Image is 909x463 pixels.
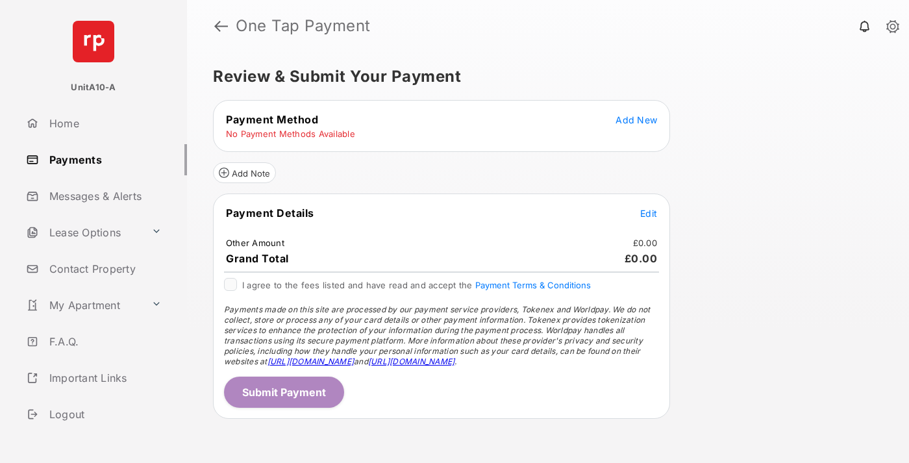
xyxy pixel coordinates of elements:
[21,108,187,139] a: Home
[640,208,657,219] span: Edit
[625,252,658,265] span: £0.00
[226,113,318,126] span: Payment Method
[242,280,591,290] span: I agree to the fees listed and have read and accept the
[21,362,167,394] a: Important Links
[21,290,146,321] a: My Apartment
[71,81,116,94] p: UnitA10-A
[224,377,344,408] button: Submit Payment
[213,162,276,183] button: Add Note
[213,69,873,84] h5: Review & Submit Your Payment
[21,326,187,357] a: F.A.Q.
[21,217,146,248] a: Lease Options
[616,113,657,126] button: Add New
[21,399,187,430] a: Logout
[475,280,591,290] button: I agree to the fees listed and have read and accept the
[225,128,356,140] td: No Payment Methods Available
[73,21,114,62] img: svg+xml;base64,PHN2ZyB4bWxucz0iaHR0cDovL3d3dy53My5vcmcvMjAwMC9zdmciIHdpZHRoPSI2NCIgaGVpZ2h0PSI2NC...
[21,181,187,212] a: Messages & Alerts
[21,253,187,284] a: Contact Property
[21,144,187,175] a: Payments
[226,252,289,265] span: Grand Total
[236,18,371,34] strong: One Tap Payment
[640,206,657,219] button: Edit
[632,237,658,249] td: £0.00
[616,114,657,125] span: Add New
[226,206,314,219] span: Payment Details
[225,237,285,249] td: Other Amount
[368,357,454,366] a: [URL][DOMAIN_NAME]
[224,305,650,366] span: Payments made on this site are processed by our payment service providers, Tokenex and Worldpay. ...
[268,357,354,366] a: [URL][DOMAIN_NAME]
